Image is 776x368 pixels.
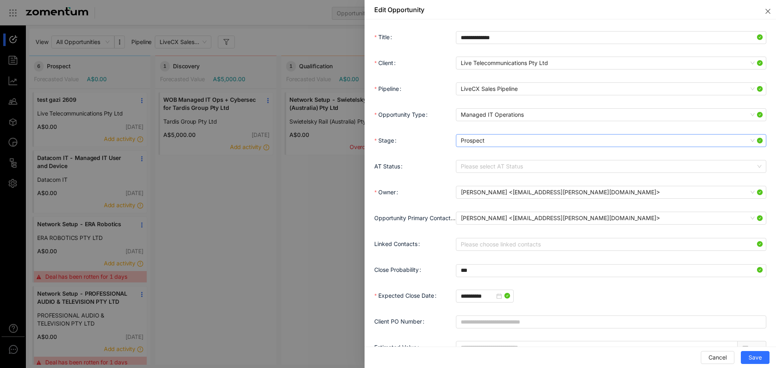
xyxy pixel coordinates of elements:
[709,353,727,362] span: Cancel
[374,137,399,144] label: Stage
[765,8,771,15] span: close
[374,5,424,14] div: Edit Opportunity
[461,57,761,69] span: Live Telecommunications Pty Ltd
[374,214,456,221] label: Opportunity Primary Contact
[374,292,439,299] label: Expected Close Date
[374,34,395,40] label: Title
[456,341,737,353] input: Estimated Value
[374,163,406,170] label: AT Status
[374,189,401,196] label: Owner
[757,138,762,143] span: close-circle
[456,265,766,277] input: Close Probability
[374,240,423,247] label: Linked Contacts
[461,135,761,147] span: Prospect
[741,351,770,364] button: Save
[456,315,766,328] input: Client PO Number
[461,212,761,224] span: Gazi Ullah <gazi.ullah@optuscorporate.com.au>
[378,59,393,66] span: Client
[461,292,495,301] input: Expected Close Date
[456,31,766,44] input: Title
[374,85,404,92] label: Pipeline
[461,186,761,198] span: Gazi Ullah <gazi.ullah@livecx.com.au>
[461,83,761,95] span: LiveCX Sales Pipeline
[374,318,428,325] label: Client PO Number
[374,266,424,273] label: Close Probability
[701,351,734,364] button: Cancel
[374,111,430,118] label: Opportunity Type
[749,353,762,362] span: Save
[374,344,422,351] label: Estimated Value
[461,109,761,121] span: Managed IT Operations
